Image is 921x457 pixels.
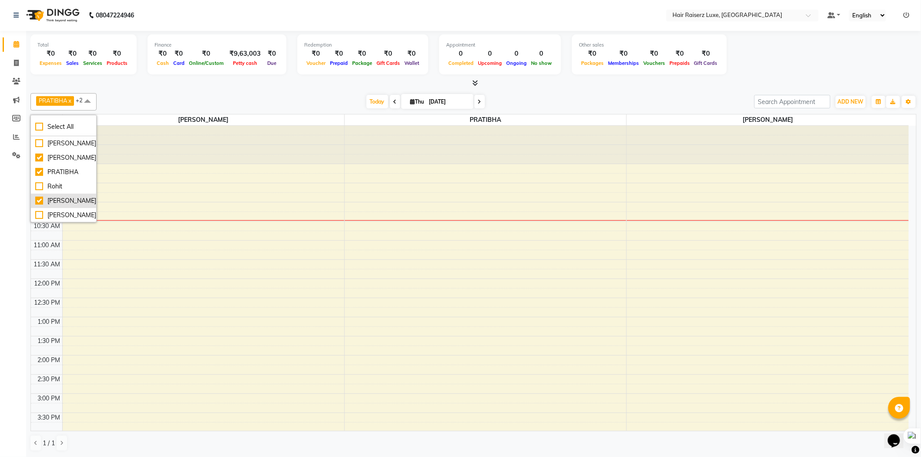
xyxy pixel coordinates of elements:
div: 10:30 AM [32,222,62,231]
span: Wallet [402,60,421,66]
span: Card [171,60,187,66]
b: 08047224946 [96,3,134,27]
div: 3:00 PM [36,394,62,403]
div: ₹0 [37,49,64,59]
span: [PERSON_NAME] [63,114,344,125]
div: ₹0 [402,49,421,59]
span: ADD NEW [838,98,864,105]
span: Vouchers [641,60,667,66]
div: Appointment [446,41,554,49]
div: ₹0 [155,49,171,59]
span: Upcoming [476,60,504,66]
div: [PERSON_NAME] [35,196,92,205]
div: ₹0 [187,49,226,59]
span: Package [350,60,374,66]
span: No show [529,60,554,66]
div: ₹0 [264,49,279,59]
div: ₹0 [64,49,81,59]
span: Cash [155,60,171,66]
div: Select All [35,122,92,131]
div: [PERSON_NAME] [35,139,92,148]
span: Due [265,60,279,66]
div: 2:30 PM [36,375,62,384]
a: x [67,97,71,104]
div: ₹9,63,003 [226,49,264,59]
div: ₹0 [579,49,606,59]
span: Services [81,60,104,66]
div: ₹0 [350,49,374,59]
div: ₹0 [692,49,720,59]
span: Expenses [37,60,64,66]
div: Other sales [579,41,720,49]
span: [PERSON_NAME] [627,114,909,125]
div: ₹0 [606,49,641,59]
span: Sales [64,60,81,66]
span: Prepaids [667,60,692,66]
span: Online/Custom [187,60,226,66]
div: ₹0 [104,49,130,59]
img: logo [22,3,82,27]
div: 12:00 PM [33,279,62,288]
span: Ongoing [504,60,529,66]
div: [PERSON_NAME] [35,153,92,162]
span: Products [104,60,130,66]
span: Completed [446,60,476,66]
span: Petty cash [231,60,259,66]
span: 1 / 1 [43,439,55,448]
div: ₹0 [171,49,187,59]
div: 0 [446,49,476,59]
div: PRATIBHA [35,168,92,177]
div: Rohit [35,182,92,191]
span: Packages [579,60,606,66]
input: 2025-09-04 [427,95,470,108]
div: [PERSON_NAME] [35,211,92,220]
span: Voucher [304,60,328,66]
div: 12:30 PM [33,298,62,307]
span: Today [366,95,388,108]
div: Stylist [31,114,62,124]
div: 1:30 PM [36,336,62,346]
div: Total [37,41,130,49]
span: PRATIBHA [345,114,626,125]
span: Thu [408,98,427,105]
div: 11:30 AM [32,260,62,269]
span: PRATIBHA [39,97,67,104]
div: 1:00 PM [36,317,62,326]
div: Redemption [304,41,421,49]
div: ₹0 [328,49,350,59]
div: ₹0 [81,49,104,59]
span: +2 [76,97,89,104]
span: Gift Cards [692,60,720,66]
input: Search Appointment [754,95,830,108]
span: Gift Cards [374,60,402,66]
div: 2:00 PM [36,356,62,365]
div: 0 [504,49,529,59]
iframe: chat widget [884,422,912,448]
div: ₹0 [374,49,402,59]
div: 11:00 AM [32,241,62,250]
div: ₹0 [304,49,328,59]
div: 3:30 PM [36,413,62,422]
span: Prepaid [328,60,350,66]
span: Memberships [606,60,641,66]
div: 0 [529,49,554,59]
button: ADD NEW [836,96,866,108]
div: 0 [476,49,504,59]
div: Finance [155,41,279,49]
div: ₹0 [667,49,692,59]
div: ₹0 [641,49,667,59]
